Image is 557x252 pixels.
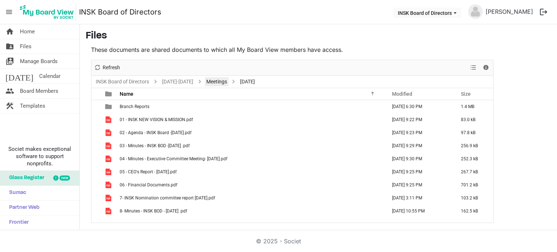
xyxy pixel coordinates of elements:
[20,54,58,69] span: Manage Boards
[101,191,117,205] td: is template cell column header type
[120,156,227,161] span: 04 - Minutes - Executive Committee Meeting- [DATE].pdf
[91,205,101,218] td: checkbox
[120,169,177,174] span: 05 - CEO's Report - [DATE].pdf
[392,91,412,97] span: Modified
[536,4,551,20] button: logout
[79,5,161,19] a: INSK Board of Directors
[393,8,461,18] button: INSK Board of Directors dropdownbutton
[384,126,453,139] td: January 17, 2025 9:23 PM column header Modified
[101,113,117,126] td: is template cell column header type
[384,165,453,178] td: January 17, 2025 9:25 PM column header Modified
[5,215,29,230] span: Frontier
[20,24,35,39] span: Home
[91,126,101,139] td: checkbox
[5,69,33,83] span: [DATE]
[453,139,493,152] td: 256.9 kB is template cell column header Size
[384,191,453,205] td: January 25, 2025 3:11 PM column header Modified
[205,77,228,86] a: Meetings
[91,100,101,113] td: checkbox
[384,178,453,191] td: January 17, 2025 9:25 PM column header Modified
[453,152,493,165] td: 252.3 kB is template cell column header Size
[453,165,493,178] td: 267.7 kB is template cell column header Size
[384,100,453,113] td: January 20, 2025 6:30 PM column header Modified
[384,113,453,126] td: January 17, 2025 9:22 PM column header Modified
[120,208,187,214] span: 8- Minutes - INSK BOD - [DATE] .pdf
[120,91,133,97] span: Name
[117,165,384,178] td: 05 - CEO's Report - 25 Jan 2025.pdf is template cell column header Name
[453,113,493,126] td: 83.0 kB is template cell column header Size
[480,60,492,75] div: Details
[94,77,150,86] a: INSK Board of Directors
[117,152,384,165] td: 04 - Minutes - Executive Committee Meeting- 13 Dec 2024.pdf is template cell column header Name
[453,100,493,113] td: 1.4 MB is template cell column header Size
[91,60,123,75] div: Refresh
[91,113,101,126] td: checkbox
[453,126,493,139] td: 97.8 kB is template cell column header Size
[483,4,536,19] a: [PERSON_NAME]
[18,3,76,21] img: My Board View Logo
[5,24,14,39] span: home
[117,178,384,191] td: 06 - Financial Documents.pdf is template cell column header Name
[239,77,256,86] span: [DATE]
[39,69,61,83] span: Calendar
[20,84,58,98] span: Board Members
[101,165,117,178] td: is template cell column header type
[2,5,16,19] span: menu
[5,54,14,69] span: switch_account
[91,191,101,205] td: checkbox
[91,178,101,191] td: checkbox
[93,63,121,72] button: Refresh
[20,99,45,113] span: Templates
[86,30,551,42] h3: Files
[468,4,483,19] img: no-profile-picture.svg
[101,152,117,165] td: is template cell column header type
[3,145,76,167] span: Societ makes exceptional software to support nonprofits.
[453,205,493,218] td: 162.5 kB is template cell column header Size
[120,195,215,201] span: 7- INSK Nomination committee report [DATE].pdf
[384,205,453,218] td: July 15, 2025 10:55 PM column header Modified
[18,3,79,21] a: My Board View Logo
[120,117,193,122] span: 01 - INSK NEW VISION & MISSION.pdf
[5,186,26,200] span: Sumac
[117,205,384,218] td: 8- Minutes - INSK BOD - 25 Jan 2025 .pdf is template cell column header Name
[91,45,494,54] p: These documents are shared documents to which all My Board View members have access.
[101,139,117,152] td: is template cell column header type
[120,182,177,187] span: 06 - Financial Documents.pdf
[5,201,40,215] span: Partner Web
[117,126,384,139] td: 02 - Agenda - INSK Board -25 Jan 2025.pdf is template cell column header Name
[101,100,117,113] td: is template cell column header type
[117,100,384,113] td: Branch Reports is template cell column header Name
[453,178,493,191] td: 701.2 kB is template cell column header Size
[101,126,117,139] td: is template cell column header type
[102,63,121,72] span: Refresh
[384,152,453,165] td: January 17, 2025 9:30 PM column header Modified
[5,171,44,185] span: Glass Register
[384,139,453,152] td: January 17, 2025 9:29 PM column header Modified
[101,205,117,218] td: is template cell column header type
[101,178,117,191] td: is template cell column header type
[117,113,384,126] td: 01 - INSK NEW VISION & MISSION.pdf is template cell column header Name
[467,60,480,75] div: View
[5,39,14,54] span: folder_shared
[91,139,101,152] td: checkbox
[161,77,195,86] a: [DATE]-[DATE]
[5,84,14,98] span: people
[59,175,70,181] div: new
[120,143,190,148] span: 03 - Minutes - INSK BOD -[DATE] .pdf
[469,63,478,72] button: View dropdownbutton
[117,139,384,152] td: 03 - Minutes - INSK BOD -16 Nov 2024 .pdf is template cell column header Name
[120,104,149,109] span: Branch Reports
[91,152,101,165] td: checkbox
[5,99,14,113] span: construction
[461,91,471,97] span: Size
[453,191,493,205] td: 103.2 kB is template cell column header Size
[481,63,491,72] button: Details
[117,191,384,205] td: 7- INSK Nomination committee report January 2025.pdf is template cell column header Name
[120,130,191,135] span: 02 - Agenda - INSK Board -[DATE].pdf
[91,165,101,178] td: checkbox
[256,237,301,245] a: © 2025 - Societ
[20,39,32,54] span: Files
